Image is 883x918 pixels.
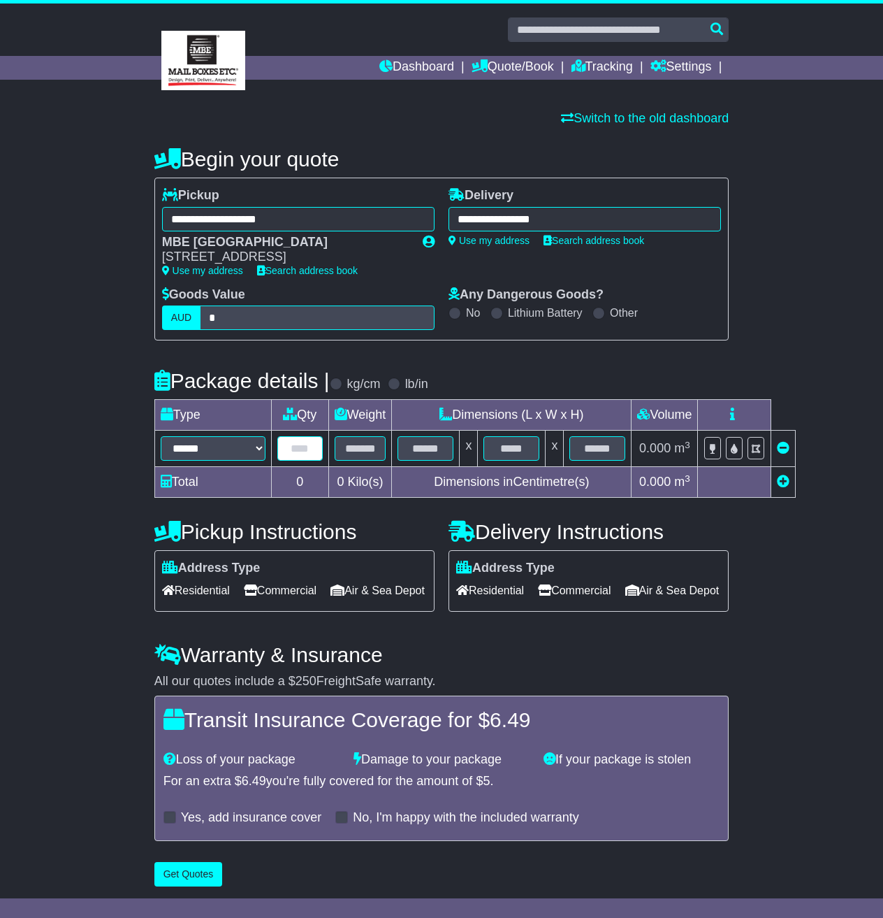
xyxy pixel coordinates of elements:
[154,400,271,431] td: Type
[162,287,245,303] label: Goods Value
[490,708,530,731] span: 6.49
[685,473,690,484] sup: 3
[777,475,789,489] a: Add new item
[181,810,321,826] label: Yes, add insurance cover
[674,441,690,455] span: m
[337,475,344,489] span: 0
[330,580,425,601] span: Air & Sea Depot
[537,752,727,768] div: If your package is stolen
[346,752,537,768] div: Damage to your package
[546,431,564,467] td: x
[379,56,454,80] a: Dashboard
[162,188,219,203] label: Pickup
[392,467,632,498] td: Dimensions in Centimetre(s)
[154,520,435,543] h4: Pickup Instructions
[162,561,261,576] label: Address Type
[448,287,604,303] label: Any Dangerous Goods?
[163,708,720,731] h4: Transit Insurance Coverage for $
[466,306,480,320] label: No
[456,561,555,576] label: Address Type
[472,56,554,80] a: Quote/Book
[154,467,271,498] td: Total
[295,674,316,688] span: 250
[244,580,316,601] span: Commercial
[538,580,611,601] span: Commercial
[448,188,513,203] label: Delivery
[154,674,729,689] div: All our quotes include a $ FreightSafe warranty.
[777,441,789,455] a: Remove this item
[162,580,230,601] span: Residential
[639,441,671,455] span: 0.000
[483,774,490,788] span: 5
[456,580,524,601] span: Residential
[405,377,428,392] label: lb/in
[632,400,698,431] td: Volume
[674,475,690,489] span: m
[610,306,638,320] label: Other
[543,235,644,246] a: Search address book
[460,431,478,467] td: x
[257,265,358,276] a: Search address book
[154,643,729,666] h4: Warranty & Insurance
[242,774,266,788] span: 6.49
[639,475,671,489] span: 0.000
[448,520,729,543] h4: Delivery Instructions
[162,235,409,250] div: MBE [GEOGRAPHIC_DATA]
[625,580,720,601] span: Air & Sea Depot
[571,56,633,80] a: Tracking
[685,440,690,450] sup: 3
[163,774,720,789] div: For an extra $ you're fully covered for the amount of $ .
[154,862,223,887] button: Get Quotes
[328,467,392,498] td: Kilo(s)
[650,56,712,80] a: Settings
[448,235,530,246] a: Use my address
[561,111,729,125] a: Switch to the old dashboard
[353,810,579,826] label: No, I'm happy with the included warranty
[508,306,583,320] label: Lithium Battery
[162,306,201,330] label: AUD
[154,369,330,392] h4: Package details |
[154,148,729,171] h4: Begin your quote
[162,250,409,265] div: [STREET_ADDRESS]
[156,752,346,768] div: Loss of your package
[392,400,632,431] td: Dimensions (L x W x H)
[271,400,328,431] td: Qty
[162,265,243,276] a: Use my address
[328,400,392,431] td: Weight
[271,467,328,498] td: 0
[347,377,381,392] label: kg/cm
